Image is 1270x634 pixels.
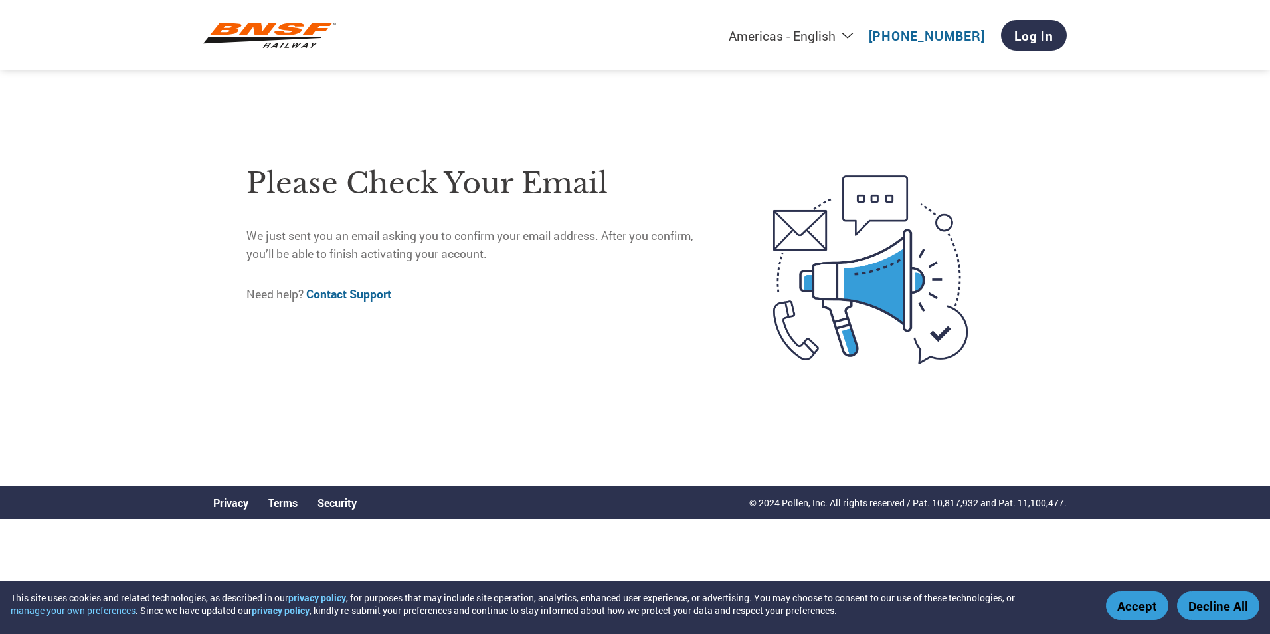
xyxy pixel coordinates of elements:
[749,496,1067,510] p: © 2024 Pollen, Inc. All rights reserved / Pat. 10,817,932 and Pat. 11,100,477.
[317,496,357,510] a: Security
[1001,20,1067,51] a: Log In
[869,27,985,44] a: [PHONE_NUMBER]
[246,286,717,303] p: Need help?
[288,591,346,604] a: privacy policy
[246,162,717,205] h1: Please check your email
[1177,591,1259,620] button: Decline All
[246,227,717,263] p: We just sent you an email asking you to confirm your email address. After you confirm, you’ll be ...
[203,17,336,54] img: BNSF
[213,496,248,510] a: Privacy
[306,286,391,302] a: Contact Support
[268,496,298,510] a: Terms
[11,604,136,617] button: manage your own preferences
[1106,591,1168,620] button: Accept
[11,591,1087,617] div: This site uses cookies and related technologies, as described in our , for purposes that may incl...
[252,604,310,617] a: privacy policy
[717,152,1024,388] img: open-email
